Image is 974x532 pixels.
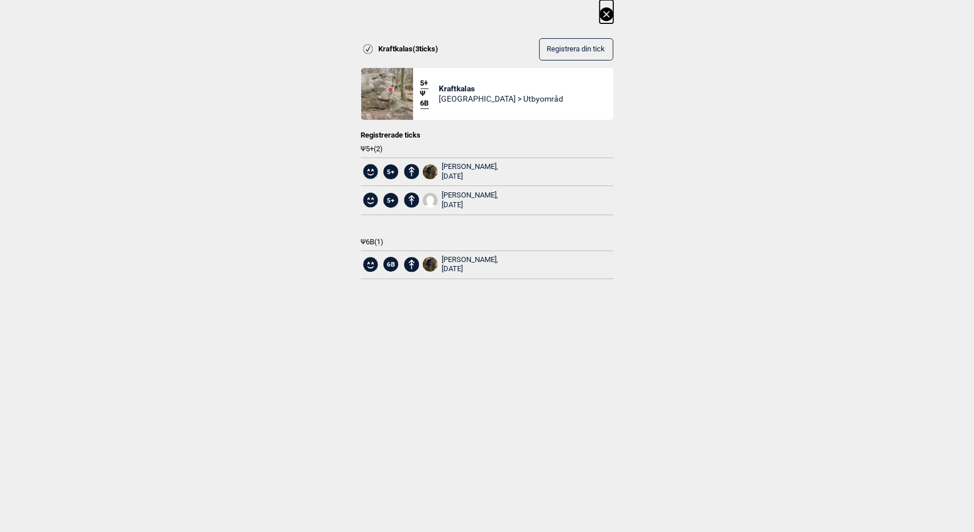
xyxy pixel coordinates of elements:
a: Falling[PERSON_NAME], [DATE] [423,162,498,182]
img: Kraftkalas 230423 [361,68,413,120]
span: Ψ 5+ ( 2 ) [361,144,613,154]
div: [PERSON_NAME], [442,191,498,210]
div: [DATE] [442,264,498,274]
img: Falling [423,164,438,179]
span: Kraftkalas [439,83,563,94]
div: [DATE] [442,200,498,210]
span: 5+ [383,164,398,179]
a: User fallback1[PERSON_NAME], [DATE] [423,191,498,210]
span: 5+ [383,193,398,208]
span: [GEOGRAPHIC_DATA] > Utbyområd [439,94,563,104]
div: Ψ [421,68,439,120]
div: [PERSON_NAME], [442,255,498,275]
img: User fallback1 [423,193,438,208]
span: 6B [383,257,398,272]
span: Kraftkalas ( 3 ticks) [378,45,438,54]
button: Registrera din tick [539,38,613,61]
span: 6B [421,99,429,109]
span: 5+ [421,79,429,89]
div: Registrerade ticks [361,131,613,140]
div: [PERSON_NAME], [442,162,498,182]
span: Registrera din tick [547,45,605,54]
div: [DATE] [442,172,498,182]
img: Falling [423,257,438,272]
span: Ψ 6B ( 1 ) [361,237,613,247]
a: Falling[PERSON_NAME], [DATE] [423,255,498,275]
